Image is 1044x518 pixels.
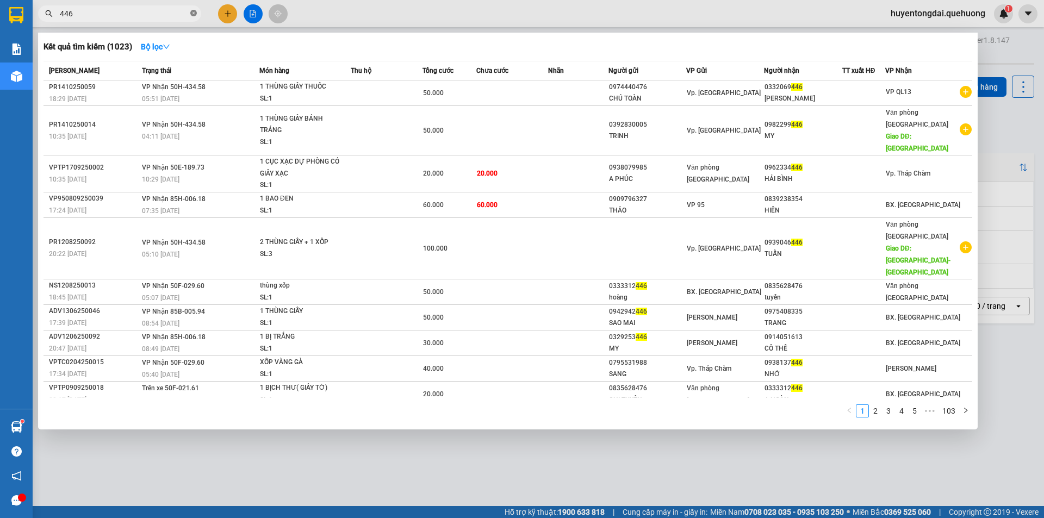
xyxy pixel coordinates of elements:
div: SL: 1 [260,343,341,355]
span: search [45,10,53,17]
span: 17:34 [DATE] [49,370,86,378]
span: Văn phòng [GEOGRAPHIC_DATA] [886,282,948,302]
img: warehouse-icon [11,71,22,82]
span: VP 95 [687,201,705,209]
div: 1 THÙNG GIẤY [260,305,341,317]
a: 1 [856,405,868,417]
div: 0835628476 [609,383,686,394]
span: 20:22 [DATE] [49,250,86,258]
span: TT xuất HĐ [842,67,875,74]
span: ••• [921,404,939,417]
button: right [959,404,972,417]
span: 10:29 [DATE] [142,176,179,183]
span: 17:39 [DATE] [49,319,86,327]
span: Vp. Tháp Chàm [886,170,930,177]
div: A HOÀN [765,394,841,405]
span: Trạng thái [142,67,171,74]
span: 446 [791,359,803,366]
span: Thu hộ [351,67,371,74]
span: VP Nhận 50F-029.60 [142,359,204,366]
span: 04:11 [DATE] [142,133,179,140]
span: 20.000 [423,390,444,398]
div: 0982299 [765,119,841,130]
span: VP Nhận 85B-005.94 [142,308,205,315]
div: ADV1306250046 [49,305,139,317]
span: VP Nhận 85H-006.18 [142,195,206,203]
div: SL: 1 [260,179,341,191]
sup: 1 [21,420,24,423]
span: right [962,407,969,414]
span: plus-circle [960,123,972,135]
span: Món hàng [259,67,289,74]
div: HIỀN [765,205,841,216]
span: 50.000 [423,288,444,296]
span: Vp. [GEOGRAPHIC_DATA] [687,89,761,97]
div: SL: 1 [260,205,341,217]
span: BX. [GEOGRAPHIC_DATA] [886,390,960,398]
span: close-circle [190,9,197,19]
div: ADV1206250092 [49,331,139,342]
li: Next Page [959,404,972,417]
div: 0839238354 [765,194,841,205]
span: 446 [791,384,803,392]
span: VP Nhận 50F-029.60 [142,282,204,290]
div: NS1208250013 [49,280,139,291]
span: 18:29 [DATE] [49,95,86,103]
span: down [163,43,170,51]
strong: Bộ lọc [141,42,170,51]
span: 50.000 [423,314,444,321]
div: PR1410250014 [49,119,139,130]
div: THẢO [609,205,686,216]
div: 0942942 [609,306,686,317]
span: message [11,495,22,505]
span: 17:24 [DATE] [49,207,86,214]
span: VP Gửi [686,67,707,74]
span: 20:47 [DATE] [49,345,86,352]
span: BX. [GEOGRAPHIC_DATA] [886,201,960,209]
span: Người gửi [608,67,638,74]
div: 1 BAO ĐEN [260,193,341,205]
div: 0938079985 [609,162,686,173]
span: [PERSON_NAME] [687,314,737,321]
div: TUẤN [765,248,841,260]
span: 446 [636,308,647,315]
span: Vp. [GEOGRAPHIC_DATA] [687,245,761,252]
div: 0835628476 [765,280,841,292]
div: 1 THÙNG GIẤY THUỐC [260,81,341,93]
div: SL: 1 [260,369,341,380]
div: hoàng [609,292,686,303]
span: Tổng cước [422,67,453,74]
span: 446 [636,282,647,290]
div: 0795531988 [609,357,686,369]
div: 0914051613 [765,332,841,343]
div: SAO MAI [609,317,686,329]
span: Nhãn [548,67,564,74]
span: VP Nhận 50H-434.58 [142,83,206,91]
span: left [846,407,853,414]
div: XỐP VÀNG GÀ [260,357,341,369]
div: SL: 1 [260,136,341,148]
div: A PHÚC [609,173,686,185]
div: CÔ THẾ [765,343,841,354]
div: SL: 1 [260,93,341,105]
li: 2 [869,404,882,417]
div: PR1410250059 [49,82,139,93]
div: SL: 1 [260,317,341,329]
div: thùng xốp [260,280,341,292]
div: 1 CỤC XẠC DỰ PHÒNG CÓ GIÂY XẠC [260,156,341,179]
a: 2 [869,405,881,417]
div: 0939046 [765,237,841,248]
span: 20:17 [DATE] [49,396,86,403]
div: 0938137 [765,357,841,369]
span: [PERSON_NAME] [687,339,737,347]
span: 60.000 [477,201,498,209]
div: 0333312 [609,280,686,292]
div: 0333312 [765,383,841,394]
div: HẢI BÌNH [765,173,841,185]
span: Vp. Tháp Chàm [687,365,731,372]
div: VPTC0204250015 [49,357,139,368]
span: VP Nhận [885,67,912,74]
span: 446 [791,121,803,128]
img: logo-vxr [9,7,23,23]
div: 2 THÙNG GIẤY + 1 XỐP [260,236,341,248]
